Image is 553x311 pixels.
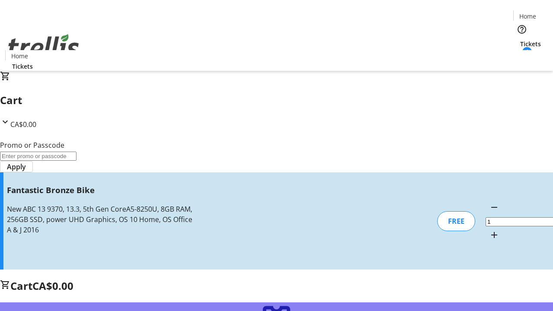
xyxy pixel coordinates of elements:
button: Cart [513,48,531,66]
a: Home [6,51,33,60]
a: Tickets [513,39,548,48]
button: Decrement by one [486,199,503,216]
button: Increment by one [486,226,503,244]
span: Apply [7,162,26,172]
div: New ABC 13 9370, 13.3, 5th Gen CoreA5-8250U, 8GB RAM, 256GB SSD, power UHD Graphics, OS 10 Home, ... [7,204,196,235]
span: CA$0.00 [32,279,73,293]
a: Home [514,12,541,21]
span: Tickets [12,62,33,71]
span: Home [519,12,536,21]
span: Tickets [520,39,541,48]
button: Help [513,21,531,38]
span: Home [11,51,28,60]
div: FREE [437,211,475,231]
img: Orient E2E Organization aE9wTm89Xv's Logo [5,25,82,68]
span: CA$0.00 [10,120,36,129]
a: Tickets [5,62,40,71]
h3: Fantastic Bronze Bike [7,184,196,196]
